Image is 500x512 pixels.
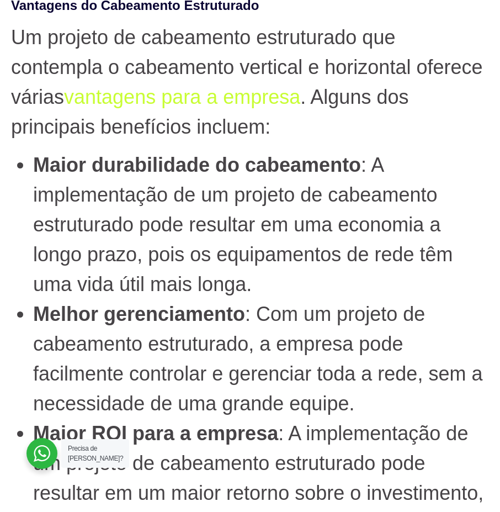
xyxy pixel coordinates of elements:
[33,150,489,299] li: : A implementação de um projeto de cabeamento estruturado pode resultar em uma economia a longo p...
[33,422,278,445] strong: Maior ROI para a empresa
[301,371,500,512] iframe: Chat Widget
[33,299,489,419] li: : Com um projeto de cabeamento estruturado, a empresa pode facilmente controlar e gerenciar toda ...
[33,303,245,325] strong: Melhor gerenciamento
[11,23,489,142] p: Um projeto de cabeamento estruturado que contempla o cabeamento vertical e horizontal oferece vár...
[68,445,123,462] span: Precisa de [PERSON_NAME]?
[64,86,300,108] a: vantagens para a empresa
[301,371,500,512] div: Widget de chat
[33,154,361,176] strong: Maior durabilidade do cabeamento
